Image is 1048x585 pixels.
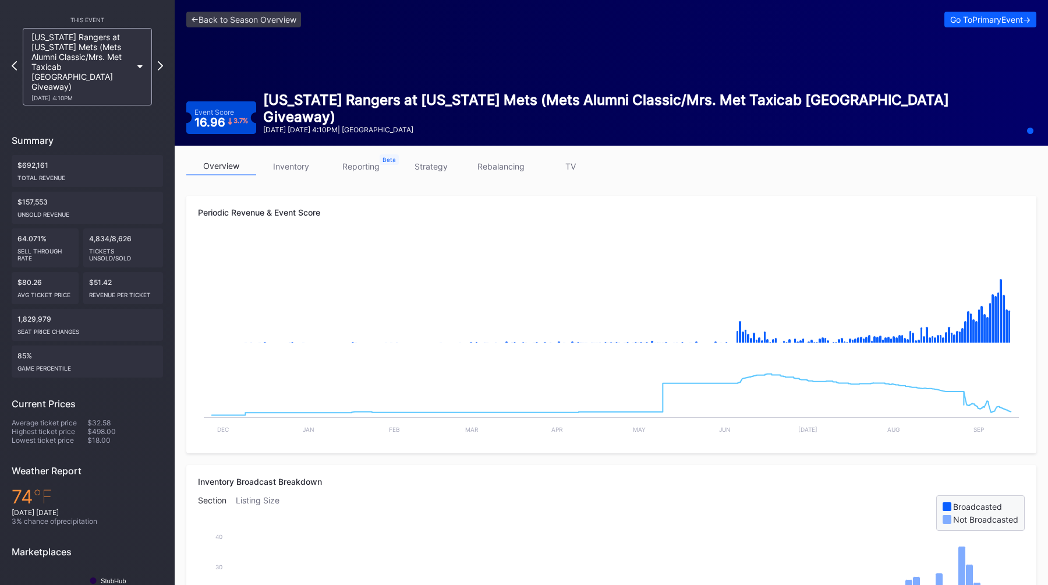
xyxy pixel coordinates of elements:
[83,228,164,267] div: 4,834/8,626
[396,157,466,175] a: strategy
[236,495,289,531] div: Listing Size
[217,426,229,433] text: Dec
[83,272,164,304] div: $51.42
[466,157,536,175] a: rebalancing
[973,426,984,433] text: Sep
[12,135,163,146] div: Summary
[215,563,222,570] text: 30
[233,118,248,124] div: 3.7 %
[12,309,163,341] div: 1,829,979
[798,426,817,433] text: [DATE]
[186,12,301,27] a: <-Back to Season Overview
[186,157,256,175] a: overview
[953,514,1018,524] div: Not Broadcasted
[12,16,163,23] div: This Event
[12,228,79,267] div: 64.071%
[198,238,1025,354] svg: Chart title
[465,426,479,433] text: Mar
[87,427,163,436] div: $498.00
[12,546,163,558] div: Marketplaces
[12,418,87,427] div: Average ticket price
[198,495,236,531] div: Section
[12,346,163,378] div: 85%
[198,207,1025,217] div: Periodic Revenue & Event Score
[953,502,1002,512] div: Broadcasted
[256,157,326,175] a: inventory
[12,398,163,410] div: Current Prices
[87,436,163,445] div: $18.00
[536,157,606,175] a: TV
[17,243,73,262] div: Sell Through Rate
[12,465,163,477] div: Weather Report
[89,287,158,298] div: Revenue per ticket
[17,360,157,372] div: Game percentile
[198,354,1025,442] svg: Chart title
[17,170,157,181] div: Total Revenue
[17,206,157,218] div: Unsold Revenue
[12,192,163,224] div: $157,553
[303,426,314,433] text: Jan
[12,436,87,445] div: Lowest ticket price
[12,155,163,187] div: $692,161
[887,426,900,433] text: Aug
[194,108,234,117] div: Event Score
[12,272,79,304] div: $80.26
[719,426,731,433] text: Jun
[89,243,158,262] div: Tickets Unsold/Sold
[12,517,163,526] div: 3 % chance of precipitation
[263,91,1020,125] div: [US_STATE] Rangers at [US_STATE] Mets (Mets Alumni Classic/Mrs. Met Taxicab [GEOGRAPHIC_DATA] Giv...
[101,577,126,584] text: StubHub
[12,508,163,517] div: [DATE] [DATE]
[17,323,157,335] div: seat price changes
[263,125,1020,134] div: [DATE] [DATE] 4:10PM | [GEOGRAPHIC_DATA]
[33,485,52,508] span: ℉
[31,32,132,101] div: [US_STATE] Rangers at [US_STATE] Mets (Mets Alumni Classic/Mrs. Met Taxicab [GEOGRAPHIC_DATA] Giv...
[12,485,163,508] div: 74
[944,12,1036,27] button: Go ToPrimaryEvent->
[17,287,73,298] div: Avg ticket price
[87,418,163,427] div: $32.58
[326,157,396,175] a: reporting
[12,427,87,436] div: Highest ticket price
[950,15,1031,24] div: Go To Primary Event ->
[198,477,1025,487] div: Inventory Broadcast Breakdown
[31,94,132,101] div: [DATE] 4:10PM
[215,533,222,540] text: 40
[633,426,646,433] text: May
[194,117,248,128] div: 16.96
[389,426,400,433] text: Feb
[551,426,563,433] text: Apr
